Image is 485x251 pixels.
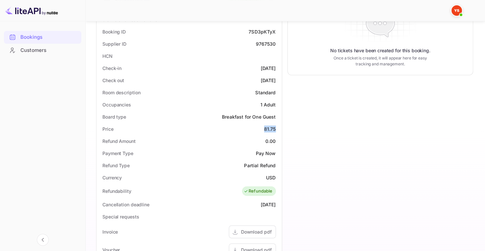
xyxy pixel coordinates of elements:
[4,44,81,57] div: Customers
[5,5,58,16] img: LiteAPI logo
[256,150,276,156] ya-tr-span: Pay Now
[102,175,122,180] ya-tr-span: Currency
[102,41,126,47] ya-tr-span: Supplier ID
[249,188,273,194] ya-tr-span: Refundable
[256,40,276,47] div: 9767530
[102,150,133,156] ya-tr-span: Payment Type
[102,29,126,34] ya-tr-span: Booking ID
[255,90,276,95] ya-tr-span: Standard
[222,114,276,120] ya-tr-span: Breakfast for One Guest
[102,202,149,207] ya-tr-span: Cancellation deadline
[241,229,272,235] ya-tr-span: Download pdf
[260,102,276,107] ya-tr-span: 1 Adult
[102,126,114,132] ya-tr-span: Price
[249,29,276,34] ya-tr-span: 7SD3pKTyX
[20,34,42,41] ya-tr-span: Bookings
[102,229,118,235] ya-tr-span: Invoice
[266,175,276,180] ya-tr-span: USD
[37,234,49,246] button: Collapse navigation
[102,214,139,219] ya-tr-span: Special requests
[102,114,126,120] ya-tr-span: Board type
[102,17,158,22] ya-tr-span: Status and reservations
[261,77,276,84] div: [DATE]
[102,78,124,83] ya-tr-span: Check out
[102,102,131,107] ya-tr-span: Occupancies
[102,138,136,144] ya-tr-span: Refund Amount
[102,163,130,168] ya-tr-span: Refund Type
[330,47,430,54] ya-tr-span: No tickets have been created for this booking.
[264,126,276,132] div: 81.75
[4,31,81,44] div: Bookings
[261,65,276,72] div: [DATE]
[102,188,131,194] ya-tr-span: Refundability
[244,163,276,168] ya-tr-span: Partial Refund
[4,44,81,56] a: Customers
[102,53,113,59] ya-tr-span: HCN
[20,47,46,54] ya-tr-span: Customers
[102,90,140,95] ya-tr-span: Room description
[451,5,462,16] img: Yandex Support
[261,201,276,208] div: [DATE]
[265,138,276,145] div: 0.00
[102,65,121,71] ya-tr-span: Check-in
[4,31,81,43] a: Bookings
[331,55,430,67] ya-tr-span: Once a ticket is created, it will appear here for easy tracking and management.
